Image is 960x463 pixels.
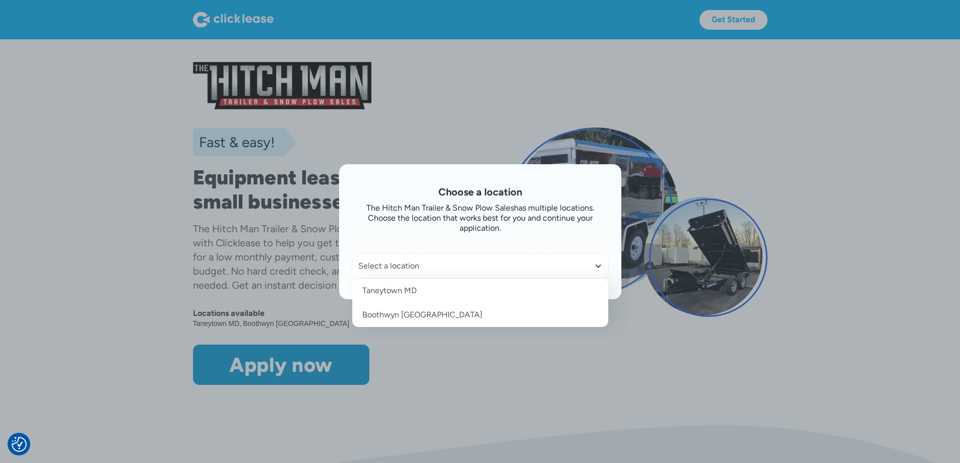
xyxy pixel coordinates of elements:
[368,203,594,233] div: has multiple locations. Choose the location that works best for you and continue your application.
[352,303,608,327] a: Boothwyn [GEOGRAPHIC_DATA]
[352,254,608,278] div: Select a location
[366,203,514,213] div: The Hitch Man Trailer & Snow Plow Sales
[12,437,27,452] img: Revisit consent button
[12,437,27,452] button: Consent Preferences
[352,185,609,199] h1: Choose a location
[352,279,608,327] nav: Select a location
[352,279,608,303] a: Taneytown MD
[358,261,602,271] div: Select a location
